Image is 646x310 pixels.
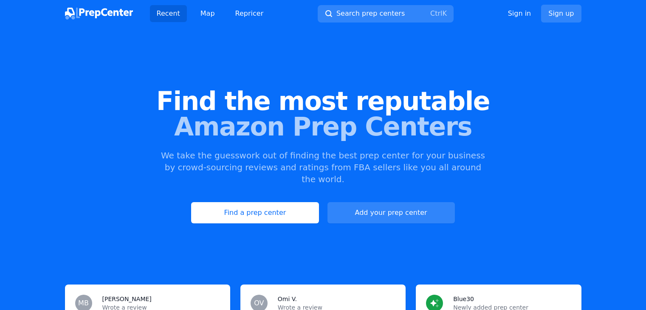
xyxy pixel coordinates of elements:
[65,8,133,20] img: PrepCenter
[254,300,264,307] span: OV
[541,5,581,23] a: Sign up
[453,295,474,303] h3: Blue30
[14,88,632,114] span: Find the most reputable
[150,5,187,22] a: Recent
[318,5,454,23] button: Search prep centersCtrlK
[336,8,405,19] span: Search prep centers
[191,202,319,223] a: Find a prep center
[14,114,632,139] span: Amazon Prep Centers
[102,295,152,303] h3: [PERSON_NAME]
[508,8,531,19] a: Sign in
[194,5,222,22] a: Map
[160,149,486,185] p: We take the guesswork out of finding the best prep center for your business by crowd-sourcing rev...
[278,295,297,303] h3: Omi V.
[228,5,271,22] a: Repricer
[78,300,89,307] span: MB
[327,202,455,223] a: Add your prep center
[430,9,442,17] kbd: Ctrl
[442,9,447,17] kbd: K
